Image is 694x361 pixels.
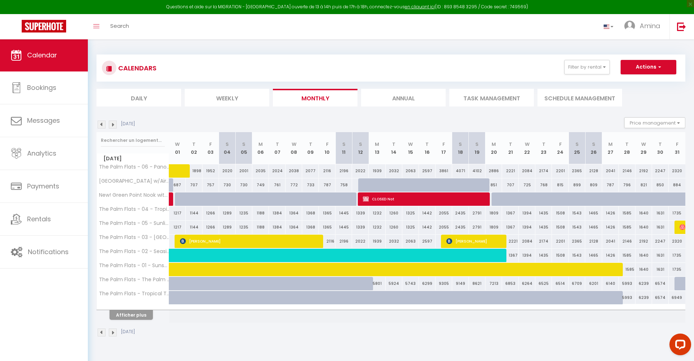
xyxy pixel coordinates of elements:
abbr: W [408,141,413,148]
div: 1435 [535,249,552,262]
div: 6140 [602,277,619,290]
div: 1442 [419,206,436,220]
th: 14 [386,132,402,164]
button: Price management [624,117,685,128]
abbr: F [209,141,212,148]
div: 899 [569,178,585,192]
div: 884 [669,178,685,192]
abbr: S [226,141,229,148]
div: 1394 [519,206,535,220]
th: 29 [635,132,652,164]
div: 6299 [419,277,436,290]
div: 1631 [652,206,669,220]
div: 2791 [469,206,485,220]
div: 1640 [635,263,652,276]
button: Afficher plus [110,310,153,320]
a: Search [105,14,134,39]
div: 1508 [552,221,569,234]
abbr: M [375,141,379,148]
abbr: F [442,141,445,148]
div: 2128 [585,235,602,248]
div: 758 [335,178,352,192]
div: 1585 [619,206,635,220]
span: The Palm Flats - 02 - Seaside bliss [98,249,170,254]
div: 4102 [469,164,485,178]
abbr: S [475,141,479,148]
th: 16 [419,132,436,164]
div: 768 [535,178,552,192]
div: 1465 [585,221,602,234]
span: Amina [640,21,660,30]
span: The Palm Flats - 06 - Panoramic Peaks [98,164,170,170]
img: logout [677,22,686,31]
div: 1735 [669,249,685,262]
div: 6949 [669,291,685,304]
div: 2247 [652,164,669,178]
span: CLOSED Not [363,192,485,206]
div: 2174 [535,164,552,178]
div: 1266 [202,206,219,220]
div: 1640 [635,206,652,220]
div: 1235 [236,206,252,220]
div: 1394 [519,249,535,262]
th: 05 [236,132,252,164]
div: 2041 [602,235,619,248]
div: 733 [302,178,319,192]
span: Search [110,22,129,30]
abbr: S [242,141,245,148]
div: 6201 [585,277,602,290]
div: 6239 [635,291,652,304]
th: 20 [485,132,502,164]
div: 2221 [502,235,519,248]
th: 24 [552,132,569,164]
div: 815 [552,178,569,192]
div: 2435 [452,206,469,220]
abbr: M [492,141,496,148]
th: 19 [469,132,485,164]
div: 2791 [469,221,485,234]
div: 1289 [219,206,236,220]
div: 787 [319,178,335,192]
div: 5743 [402,277,419,290]
span: [GEOGRAPHIC_DATA] w/Aircon & Workstation [98,178,170,184]
div: 1543 [569,221,585,234]
div: 6514 [552,277,569,290]
div: 2001 [236,164,252,178]
div: 2365 [569,235,585,248]
div: 1735 [669,206,685,220]
div: 1232 [369,221,385,234]
div: 1508 [552,249,569,262]
div: 730 [219,178,236,192]
li: Annual [361,89,446,106]
th: 25 [569,132,585,164]
abbr: S [459,141,462,148]
th: 15 [402,132,419,164]
div: 2063 [402,164,419,178]
div: 1631 [652,221,669,234]
div: 1217 [169,206,186,220]
div: 1631 [652,249,669,262]
div: 6525 [535,277,552,290]
div: 1640 [635,249,652,262]
div: 2196 [335,164,352,178]
div: 1442 [419,221,436,234]
div: 851 [485,178,502,192]
div: 1188 [252,221,269,234]
div: 1465 [585,249,602,262]
th: 30 [652,132,669,164]
div: 707 [186,178,202,192]
div: 6709 [569,277,585,290]
div: 6264 [519,277,535,290]
div: 749 [252,178,269,192]
span: The Palm Flats - 01 - Sunshine & Seashells [98,263,170,268]
div: 2024 [269,164,286,178]
th: 04 [219,132,236,164]
div: 1266 [202,221,219,234]
abbr: T [276,141,279,148]
div: 9149 [452,277,469,290]
div: 2032 [386,235,402,248]
li: Task Management [449,89,534,106]
abbr: T [309,141,312,148]
div: 2320 [669,164,685,178]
